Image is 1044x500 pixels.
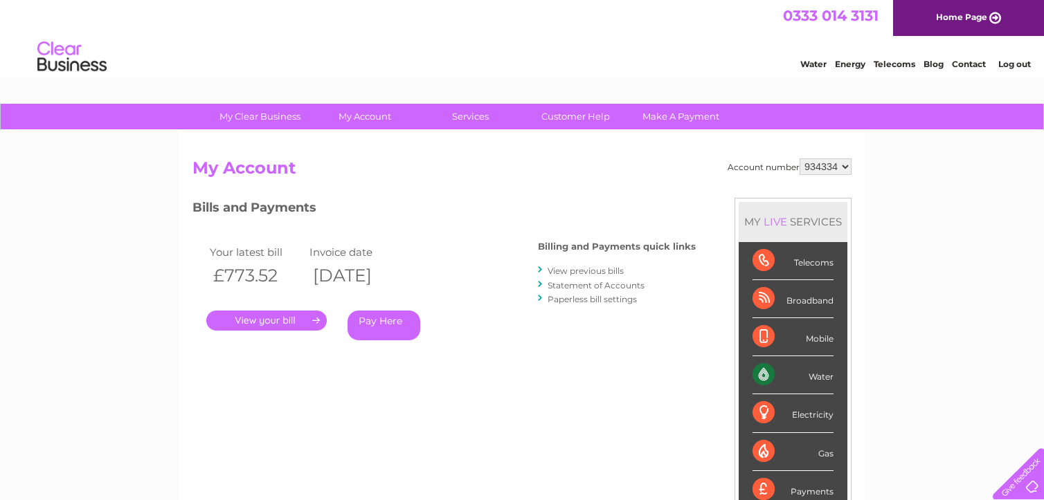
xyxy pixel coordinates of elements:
[192,198,696,222] h3: Bills and Payments
[548,294,637,304] a: Paperless bill settings
[37,36,107,78] img: logo.png
[192,158,852,185] h2: My Account
[203,104,317,129] a: My Clear Business
[413,104,528,129] a: Services
[538,241,696,252] h4: Billing and Payments quick links
[308,104,422,129] a: My Account
[761,215,790,228] div: LIVE
[835,59,865,69] a: Energy
[753,394,834,432] div: Electricity
[548,266,624,276] a: View previous bills
[800,59,827,69] a: Water
[196,8,850,67] div: Clear Business is a trading name of Verastar Limited (registered in [GEOGRAPHIC_DATA] No. 3667643...
[206,311,327,331] a: .
[739,202,847,241] div: MY SERVICES
[924,59,944,69] a: Blog
[306,243,406,261] td: Invoice date
[998,59,1031,69] a: Log out
[624,104,738,129] a: Make A Payment
[206,243,306,261] td: Your latest bill
[753,242,834,280] div: Telecoms
[952,59,986,69] a: Contact
[753,433,834,471] div: Gas
[206,261,306,290] th: £773.52
[783,7,879,24] a: 0333 014 3131
[728,158,852,175] div: Account number
[753,318,834,356] div: Mobile
[753,280,834,318] div: Broadband
[306,261,406,290] th: [DATE]
[753,356,834,394] div: Water
[348,311,420,340] a: Pay Here
[519,104,633,129] a: Customer Help
[548,280,645,290] a: Statement of Accounts
[874,59,915,69] a: Telecoms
